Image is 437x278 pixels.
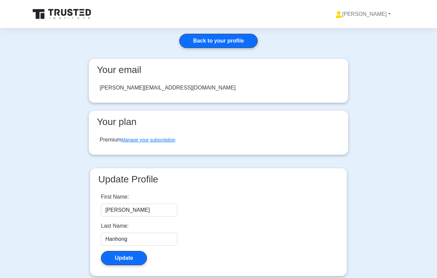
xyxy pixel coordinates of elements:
a: Back to your profile [179,34,258,48]
label: Last Name: [101,222,129,230]
label: First Name: [101,193,129,201]
a: Manage your subscription [121,137,175,143]
div: Premium [100,136,175,144]
div: [PERSON_NAME][EMAIL_ADDRESS][DOMAIN_NAME] [100,84,236,92]
h3: Update Profile [96,174,341,185]
h3: Your plan [94,116,343,128]
a: [PERSON_NAME] [319,7,407,21]
button: Update [101,251,147,265]
h3: Your email [94,64,343,76]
